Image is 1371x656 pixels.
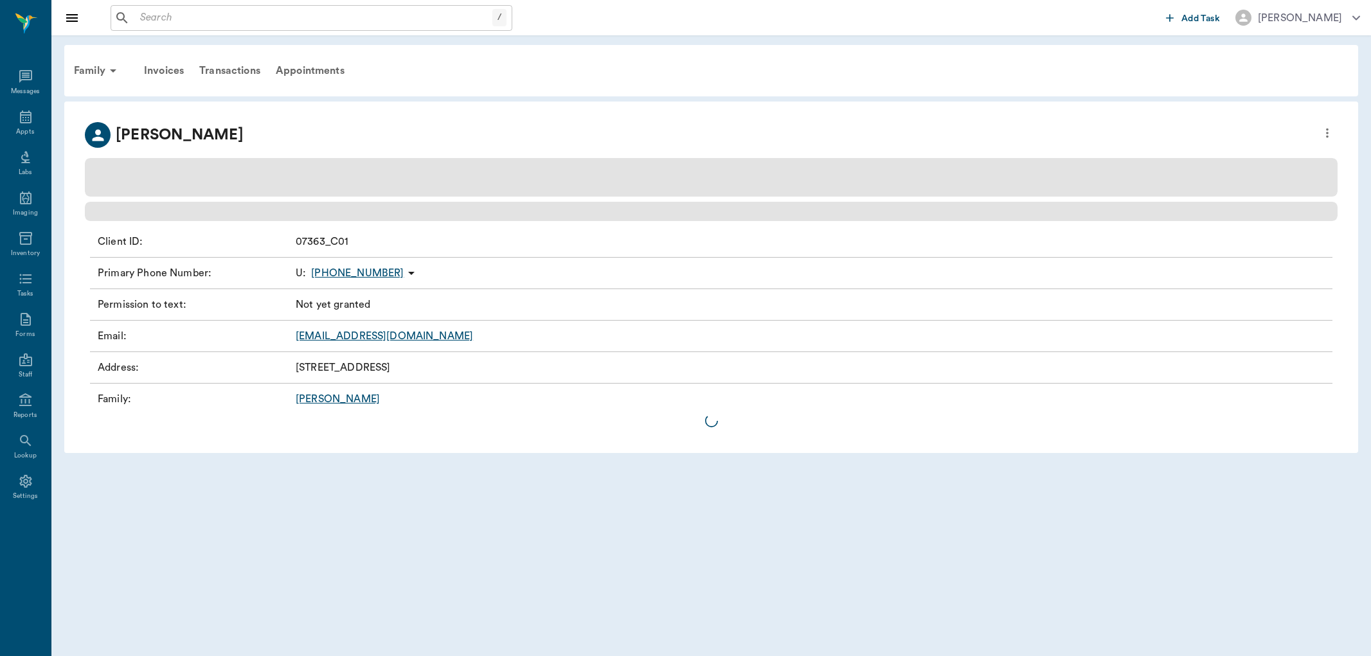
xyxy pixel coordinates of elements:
span: U : [296,265,306,281]
p: Address : [98,360,291,375]
div: Imaging [13,208,38,218]
p: Client ID : [98,234,291,249]
div: Staff [19,370,32,380]
div: Appts [16,127,34,137]
a: Transactions [192,55,268,86]
a: [EMAIL_ADDRESS][DOMAIN_NAME] [296,331,473,341]
div: [PERSON_NAME] [1258,10,1342,26]
div: Reports [13,411,37,420]
div: Family [66,55,129,86]
div: Forms [15,330,35,339]
p: [PHONE_NUMBER] [311,265,404,281]
button: Add Task [1161,6,1225,30]
a: Invoices [136,55,192,86]
p: [PERSON_NAME] [116,123,244,146]
input: Search [135,9,492,27]
div: / [492,9,506,26]
button: more [1317,122,1338,144]
button: [PERSON_NAME] [1225,6,1370,30]
p: Family : [98,391,291,407]
a: [PERSON_NAME] [296,394,380,404]
a: Appointments [268,55,352,86]
div: Messages [11,87,40,96]
div: Lookup [14,451,37,461]
p: [STREET_ADDRESS] [296,360,390,375]
p: Not yet granted [296,297,370,312]
p: Permission to text : [98,297,291,312]
p: Primary Phone Number : [98,265,291,281]
p: Email : [98,328,291,344]
div: Labs [19,168,32,177]
div: Tasks [17,289,33,299]
button: Close drawer [59,5,85,31]
div: Inventory [11,249,40,258]
p: 07363_C01 [296,234,348,249]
